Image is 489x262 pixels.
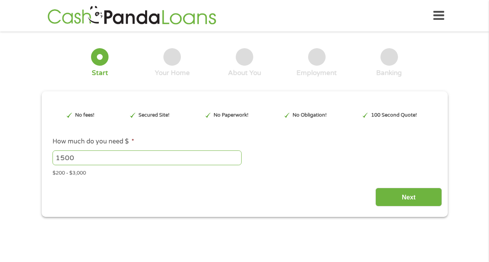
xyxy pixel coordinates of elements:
[296,69,337,77] div: Employment
[293,112,327,119] p: No Obligation!
[375,188,442,207] input: Next
[214,112,249,119] p: No Paperwork!
[155,69,190,77] div: Your Home
[53,138,134,146] label: How much do you need $
[376,69,402,77] div: Banking
[138,112,170,119] p: Secured Site!
[45,5,219,27] img: GetLoanNow Logo
[228,69,261,77] div: About You
[53,167,436,177] div: $200 - $3,000
[75,112,95,119] p: No fees!
[371,112,417,119] p: 100 Second Quote!
[92,69,108,77] div: Start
